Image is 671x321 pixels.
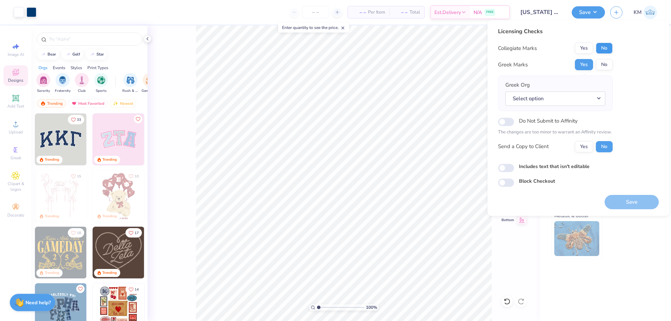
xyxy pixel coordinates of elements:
span: – – [352,9,366,16]
img: 12710c6a-dcc0-49ce-8688-7fe8d5f96fe2 [93,227,144,278]
span: Rush & Bid [122,88,138,94]
img: e74243e0-e378-47aa-a400-bc6bcb25063a [144,170,196,222]
button: Yes [575,59,593,70]
button: No [596,59,613,70]
img: Sports Image [97,76,105,84]
img: 5ee11766-d822-42f5-ad4e-763472bf8dcf [144,114,196,165]
button: Like [125,172,142,181]
button: Save [572,6,605,19]
button: No [596,43,613,54]
label: Includes text that isn't editable [519,163,590,170]
div: Most Favorited [68,99,108,108]
div: Send a Copy to Client [498,143,549,151]
label: Do Not Submit to Affinity [519,116,578,125]
span: Est. Delivery [434,9,461,16]
button: filter button [142,73,158,94]
img: trend_line.gif [89,52,95,57]
div: Collegiate Marks [498,44,537,52]
button: Like [68,228,84,238]
img: trend_line.gif [65,52,71,57]
div: filter for Sorority [36,73,50,94]
button: filter button [36,73,50,94]
img: 83dda5b0-2158-48ca-832c-f6b4ef4c4536 [35,170,87,222]
div: Trending [37,99,66,108]
div: Licensing Checks [498,27,613,36]
div: golf [72,52,80,56]
img: Newest.gif [113,101,118,106]
label: Greek Org [505,81,530,89]
button: filter button [55,73,71,94]
img: Game Day Image [146,76,154,84]
span: FREE [486,10,493,15]
button: Like [125,228,142,238]
span: Sports [96,88,107,94]
span: Per Item [368,9,385,16]
input: – – [302,6,329,19]
img: edfb13fc-0e43-44eb-bea2-bf7fc0dd67f9 [86,114,138,165]
img: trend_line.gif [41,52,46,57]
button: Like [134,115,142,123]
div: Trending [102,214,117,219]
div: Trending [45,270,59,276]
img: 587403a7-0594-4a7f-b2bd-0ca67a3ff8dd [93,170,144,222]
div: bear [48,52,56,56]
div: Trending [102,270,117,276]
img: d12a98c7-f0f7-4345-bf3a-b9f1b718b86e [86,170,138,222]
span: KM [634,8,642,16]
span: 15 [77,175,81,178]
button: Select option [505,92,605,106]
p: The changes are too minor to warrant an Affinity review. [498,129,613,136]
button: star [86,49,107,60]
img: b8819b5f-dd70-42f8-b218-32dd770f7b03 [35,227,87,278]
img: 9980f5e8-e6a1-4b4a-8839-2b0e9349023c [93,114,144,165]
span: 33 [77,118,81,122]
div: Enter quantity to see the price. [278,23,349,32]
div: Print Types [87,65,108,71]
input: Untitled Design [515,5,567,19]
span: Club [78,88,86,94]
a: KM [634,6,657,19]
span: Bottom [502,218,514,222]
img: most_fav.gif [71,101,77,106]
span: 100 % [366,304,377,311]
button: Like [68,172,84,181]
span: Sorority [37,88,50,94]
button: filter button [122,73,138,94]
button: filter button [75,73,89,94]
img: Metallic & Glitter [554,221,599,256]
span: 14 [135,288,139,291]
div: Styles [71,65,82,71]
img: trending.gif [40,101,46,106]
img: 2b704b5a-84f6-4980-8295-53d958423ff9 [86,227,138,278]
img: Rush & Bid Image [127,76,135,84]
button: filter button [94,73,108,94]
img: Sorority Image [39,76,48,84]
span: Game Day [142,88,158,94]
div: filter for Rush & Bid [122,73,138,94]
div: Trending [102,157,117,162]
span: Image AI [8,52,24,57]
div: Greek Marks [498,61,528,69]
span: Decorate [7,212,24,218]
span: 18 [77,231,81,235]
div: Newest [110,99,136,108]
span: Greek [10,155,21,161]
span: N/A [474,9,482,16]
span: Add Text [7,103,24,109]
button: bear [37,49,59,60]
div: Orgs [38,65,48,71]
button: Like [76,285,85,293]
button: Like [68,115,84,124]
div: Trending [45,214,59,219]
img: ead2b24a-117b-4488-9b34-c08fd5176a7b [144,227,196,278]
img: Karl Michael Narciza [643,6,657,19]
span: Designs [8,78,23,83]
div: filter for Game Day [142,73,158,94]
img: Fraternity Image [59,76,66,84]
div: filter for Sports [94,73,108,94]
button: Yes [575,43,593,54]
button: Yes [575,141,593,152]
div: star [96,52,104,56]
button: golf [62,49,83,60]
img: Club Image [78,76,86,84]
